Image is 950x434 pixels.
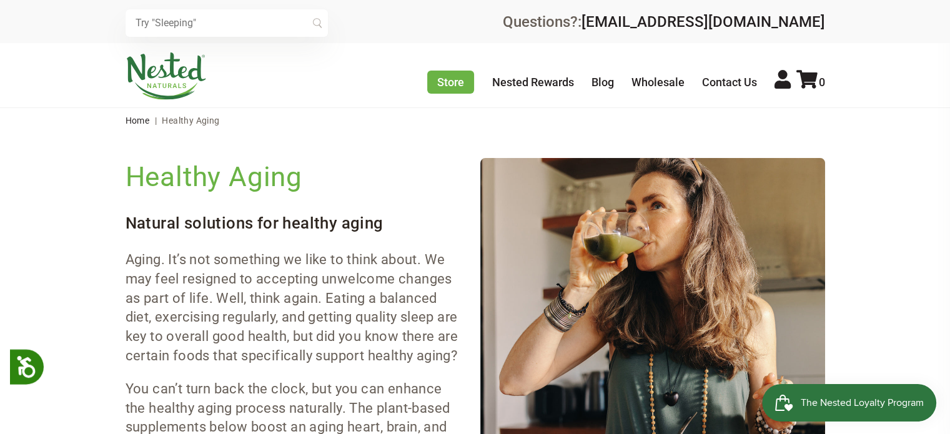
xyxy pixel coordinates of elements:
a: Blog [591,76,614,89]
iframe: Button to open loyalty program pop-up [762,384,938,422]
input: Try "Sleeping" [126,9,328,37]
div: Questions?: [503,14,825,29]
a: Contact Us [702,76,757,89]
a: Home [126,116,150,126]
a: Store [427,71,474,94]
h3: Natural solutions for healthy aging [126,212,460,234]
a: Nested Rewards [492,76,574,89]
nav: breadcrumbs [126,108,825,133]
p: Aging. It’s not something we like to think about. We may feel resigned to accepting unwelcome cha... [126,250,460,366]
a: Wholesale [631,76,685,89]
span: 0 [819,76,825,89]
span: Healthy Aging [162,116,219,126]
img: Nested Naturals [126,52,207,100]
a: 0 [796,76,825,89]
span: | [152,116,160,126]
a: [EMAIL_ADDRESS][DOMAIN_NAME] [581,13,825,31]
h2: Healthy Aging [126,158,460,195]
